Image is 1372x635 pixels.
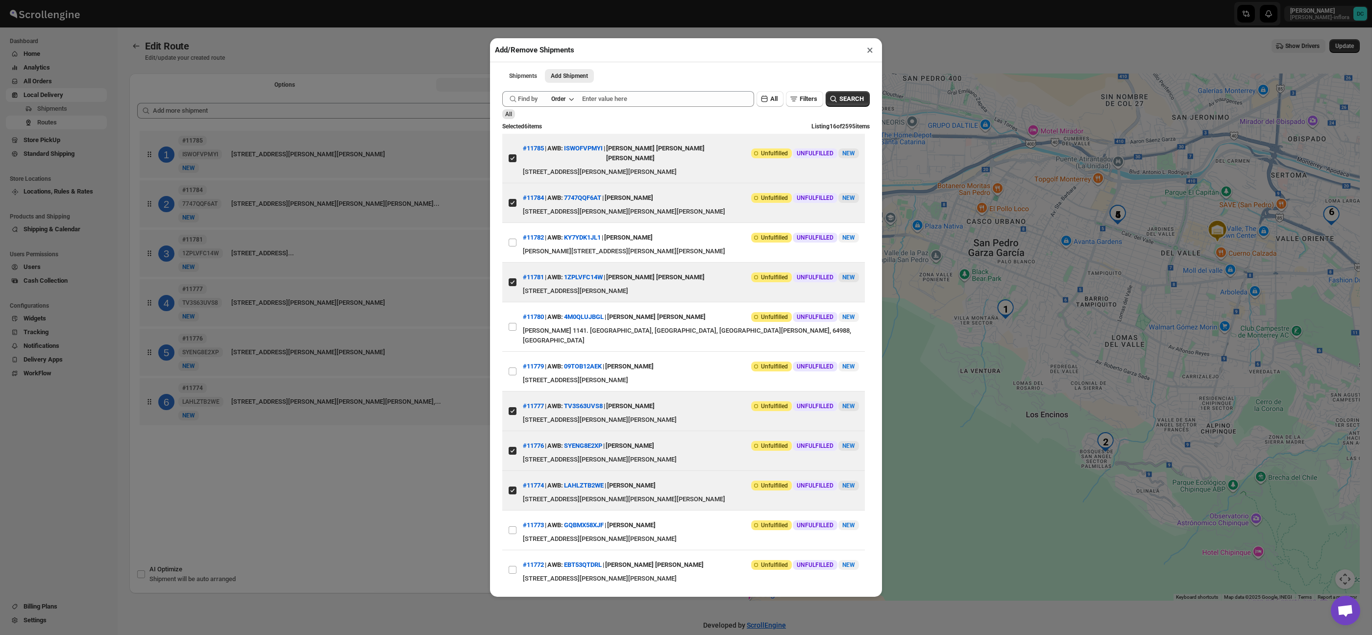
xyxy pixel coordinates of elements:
button: #11779 [523,363,544,370]
span: UNFULFILLED [797,521,833,529]
span: Selected 6 items [502,123,542,130]
span: Unfulfilled [761,482,788,489]
span: AWB: [547,401,563,411]
button: × [863,43,877,57]
button: ISWOFVPMYI [564,145,603,152]
div: [STREET_ADDRESS][PERSON_NAME] [523,286,859,296]
div: [STREET_ADDRESS][PERSON_NAME][PERSON_NAME] [523,415,859,425]
span: AWB: [547,233,563,243]
div: [STREET_ADDRESS][PERSON_NAME][PERSON_NAME][PERSON_NAME] [523,494,859,504]
span: Unfulfilled [761,442,788,450]
span: UNFULFILLED [797,402,833,410]
div: [PERSON_NAME] [605,189,653,207]
button: Order [545,92,579,106]
span: UNFULFILLED [797,234,833,242]
div: [STREET_ADDRESS][PERSON_NAME][PERSON_NAME] [523,534,859,544]
span: NEW [842,234,855,241]
span: AWB: [547,193,563,203]
div: [STREET_ADDRESS][PERSON_NAME][PERSON_NAME] [523,574,859,584]
div: [PERSON_NAME] [606,437,654,455]
button: SYENG8E2XP [564,442,602,449]
div: [PERSON_NAME] [604,229,653,246]
button: #11773 [523,521,544,529]
span: NEW [842,314,855,320]
div: [STREET_ADDRESS][PERSON_NAME][PERSON_NAME] [523,167,859,177]
div: | | [523,437,654,455]
button: LAHLZTB2WE [564,482,604,489]
span: NEW [842,562,855,568]
button: #11781 [523,273,544,281]
span: UNFULFILLED [797,149,833,157]
span: Unfulfilled [761,313,788,321]
button: #11782 [523,234,544,241]
div: | | [523,556,704,574]
span: UNFULFILLED [797,313,833,321]
span: NEW [842,363,855,370]
button: All [757,91,784,107]
div: [PERSON_NAME] [606,397,655,415]
span: Unfulfilled [761,402,788,410]
span: All [505,111,512,118]
button: #11785 [523,145,544,152]
button: #11774 [523,482,544,489]
button: GQBMX58XJF [564,521,604,529]
button: 4M0QLUJBGL [564,313,604,320]
span: UNFULFILLED [797,561,833,569]
span: UNFULFILLED [797,273,833,281]
span: Listing 16 of 2595 items [811,123,870,130]
div: | | [523,189,653,207]
span: All [770,95,778,102]
button: Filters [786,91,823,107]
span: NEW [842,274,855,281]
button: TV3S63UVS8 [564,402,603,410]
div: | | [523,229,653,246]
span: Unfulfilled [761,561,788,569]
span: NEW [842,442,855,449]
button: 7747QQF6AT [564,194,601,201]
span: SEARCH [839,94,864,104]
a: Open chat [1331,596,1360,625]
span: Unfulfilled [761,234,788,242]
span: UNFULFILLED [797,363,833,370]
div: | | [523,397,655,415]
span: Add Shipment [551,72,588,80]
button: #11780 [523,313,544,320]
div: | | [523,140,750,167]
span: AWB: [547,520,563,530]
div: [PERSON_NAME][STREET_ADDRESS][PERSON_NAME][PERSON_NAME] [523,246,859,256]
span: AWB: [547,441,563,451]
div: [STREET_ADDRESS][PERSON_NAME] [523,375,859,385]
span: UNFULFILLED [797,482,833,489]
div: Order [551,95,565,103]
span: Unfulfilled [761,521,788,529]
span: NEW [842,522,855,529]
span: UNFULFILLED [797,442,833,450]
span: Shipments [509,72,537,80]
div: [PERSON_NAME] [607,516,656,534]
button: #11776 [523,442,544,449]
span: Unfulfilled [761,273,788,281]
div: [PERSON_NAME] [607,477,656,494]
button: #11772 [523,561,544,568]
div: [PERSON_NAME] 1141. [GEOGRAPHIC_DATA], [GEOGRAPHIC_DATA], [GEOGRAPHIC_DATA][PERSON_NAME], 64988, ... [523,326,859,345]
span: Unfulfilled [761,363,788,370]
button: 09TOB12AEK [564,363,602,370]
h2: Add/Remove Shipments [495,45,574,55]
button: #11784 [523,194,544,201]
input: Enter value here [582,91,754,107]
span: AWB: [547,362,563,371]
span: AWB: [547,312,563,322]
div: [STREET_ADDRESS][PERSON_NAME][PERSON_NAME] [523,455,859,464]
button: EBT53QTDRL [564,561,602,568]
span: AWB: [547,272,563,282]
span: Find by [518,94,538,104]
div: | | [523,358,654,375]
div: [PERSON_NAME] [PERSON_NAME] [606,269,705,286]
span: Unfulfilled [761,194,788,202]
div: [PERSON_NAME] [PERSON_NAME] [PERSON_NAME] [606,140,750,167]
div: [PERSON_NAME] [PERSON_NAME] [607,308,706,326]
span: AWB: [547,560,563,570]
span: NEW [842,403,855,410]
div: | | [523,516,656,534]
button: SEARCH [826,91,870,107]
